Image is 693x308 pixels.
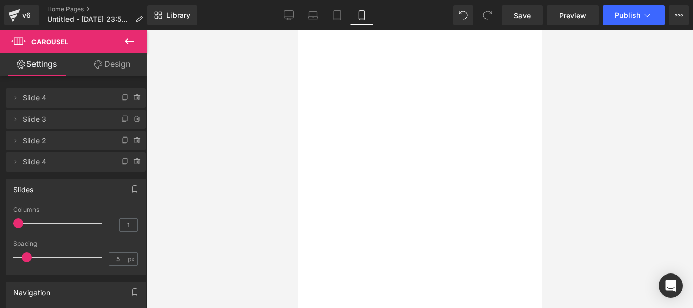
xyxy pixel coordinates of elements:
[453,5,473,25] button: Undo
[128,256,136,262] span: px
[23,88,108,108] span: Slide 4
[47,15,131,23] span: Untitled - [DATE] 23:59:13
[13,283,50,297] div: Navigation
[76,53,149,76] a: Design
[559,10,586,21] span: Preview
[325,5,350,25] a: Tablet
[4,5,39,25] a: v6
[23,131,108,150] span: Slide 2
[669,5,689,25] button: More
[350,5,374,25] a: Mobile
[301,5,325,25] a: Laptop
[547,5,599,25] a: Preview
[13,180,33,194] div: Slides
[477,5,498,25] button: Redo
[47,5,151,13] a: Home Pages
[615,11,640,19] span: Publish
[23,110,108,129] span: Slide 3
[23,152,108,172] span: Slide 4
[603,5,665,25] button: Publish
[13,206,138,213] div: Columns
[147,5,197,25] a: New Library
[20,9,33,22] div: v6
[13,240,138,247] div: Spacing
[659,273,683,298] div: Open Intercom Messenger
[514,10,531,21] span: Save
[31,38,68,46] span: Carousel
[166,11,190,20] span: Library
[276,5,301,25] a: Desktop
